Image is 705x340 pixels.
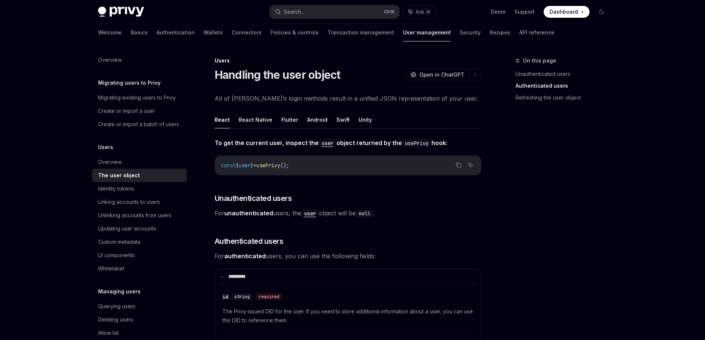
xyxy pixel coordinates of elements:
a: The user object [92,169,187,182]
button: Search...CtrlK [270,5,399,18]
span: Unauthenticated users [215,193,292,203]
span: All of [PERSON_NAME]’s login methods result in a unified JSON representation of your user. [215,93,481,104]
span: Ctrl K [384,9,395,15]
div: Querying users [98,302,135,311]
div: Unlinking accounts from users [98,211,171,220]
span: Authenticated users [215,236,283,246]
span: The Privy-issued DID for the user. If you need to store additional information about a user, you ... [222,307,474,325]
div: Custom metadata [98,238,140,246]
button: Android [307,111,328,128]
a: Migrating existing users to Privy [92,91,187,104]
a: Whitelabel [92,262,187,275]
a: Updating user accounts [92,222,187,235]
button: React Native [239,111,272,128]
span: user [239,162,251,169]
span: On this page [523,56,556,65]
div: Create or import a user [98,107,155,115]
a: Create or import a user [92,104,187,118]
button: Toggle dark mode [595,6,607,18]
a: Recipes [490,24,510,41]
span: Ask AI [416,8,430,16]
a: Support [514,8,535,16]
div: Search... [284,7,305,16]
h5: Users [98,143,113,152]
span: string [234,294,250,300]
a: Unlinking accounts from users [92,209,187,222]
div: Overview [98,55,122,64]
div: id [222,293,228,300]
a: Dashboard [544,6,590,18]
a: Unauthenticated users [516,68,613,80]
h5: Managing users [98,287,141,296]
button: Unity [359,111,372,128]
div: UI components [98,251,135,260]
span: Dashboard [550,8,578,16]
strong: To get the current user, inspect the object returned by the hook: [215,139,447,147]
span: For users, you can use the following fields: [215,251,481,261]
span: = [254,162,256,169]
strong: authenticated [224,252,266,260]
a: user [319,139,336,147]
button: Swift [336,111,350,128]
h5: Migrating users to Privy [98,78,161,87]
div: required [256,293,282,300]
a: Overview [92,53,187,67]
a: Create or import a batch of users [92,118,187,131]
div: The user object [98,171,140,180]
span: Open in ChatGPT [419,71,464,78]
a: Welcome [98,24,122,41]
a: Custom metadata [92,235,187,249]
span: } [251,162,254,169]
div: Identity tokens [98,184,134,193]
span: For users, the object will be . [215,208,481,218]
a: Transaction management [328,24,394,41]
a: User management [403,24,451,41]
span: usePrivy [256,162,280,169]
code: null [356,209,373,218]
a: Identity tokens [92,182,187,195]
button: Flutter [281,111,298,128]
a: Connectors [232,24,262,41]
code: usePrivy [402,139,432,147]
a: Authenticated users [516,80,613,92]
div: Migrating existing users to Privy [98,93,176,102]
a: Demo [491,8,506,16]
a: API reference [519,24,554,41]
div: Allow list [98,329,119,337]
span: const [221,162,236,169]
a: Overview [92,155,187,169]
a: Authentication [157,24,195,41]
strong: unauthenticated [224,209,273,217]
button: Ask AI [466,160,475,170]
a: Refreshing the user object [516,92,613,104]
div: Overview [98,158,122,166]
code: user [301,209,319,218]
a: Linking accounts to users [92,195,187,209]
a: user [301,209,319,217]
div: Whitelabel [98,264,124,273]
span: { [236,162,239,169]
img: dark logo [98,7,144,17]
button: Copy the contents from the code block [454,160,463,170]
a: Allow list [92,326,187,340]
div: Deleting users [98,315,133,324]
div: Users [215,57,481,64]
h1: Handling the user object [215,68,340,81]
a: Deleting users [92,313,187,326]
div: Updating user accounts [98,224,156,233]
button: React [215,111,230,128]
a: Security [460,24,481,41]
a: Wallets [204,24,223,41]
a: Basics [131,24,148,41]
div: Linking accounts to users [98,198,160,206]
span: (); [280,162,289,169]
button: Ask AI [403,5,436,18]
a: Querying users [92,300,187,313]
div: Create or import a batch of users [98,120,179,129]
button: Open in ChatGPT [406,68,469,81]
a: Policies & controls [271,24,319,41]
a: UI components [92,249,187,262]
